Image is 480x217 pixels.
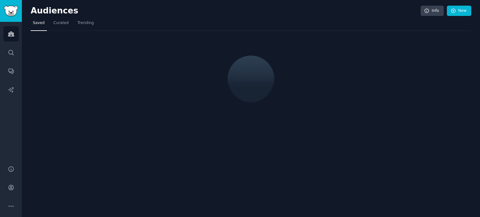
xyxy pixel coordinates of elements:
[33,20,45,26] span: Saved
[77,20,94,26] span: Trending
[31,6,421,16] h2: Audiences
[53,20,69,26] span: Curated
[51,18,71,31] a: Curated
[75,18,96,31] a: Trending
[4,6,18,17] img: GummySearch logo
[31,18,47,31] a: Saved
[447,6,471,16] a: New
[421,6,444,16] a: Info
